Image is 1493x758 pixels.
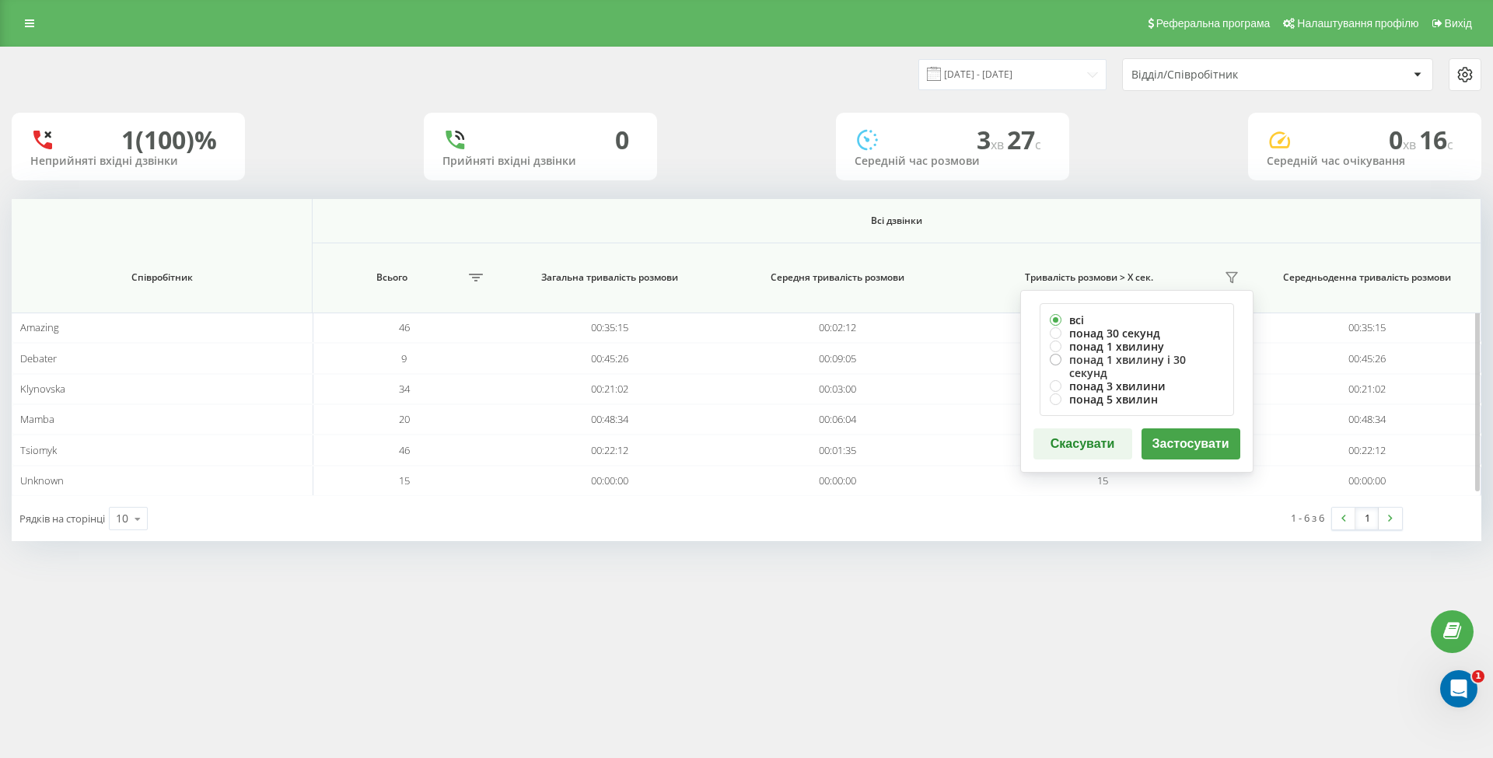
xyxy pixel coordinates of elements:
span: хв [991,136,1007,153]
div: Неприйняті вхідні дзвінки [30,155,226,168]
div: Відділ/Співробітник [1131,68,1317,82]
span: 15 [1097,473,1108,487]
td: 00:21:02 [495,374,723,404]
label: понад 5 хвилин [1050,393,1224,406]
span: 34 [399,382,410,396]
span: c [1035,136,1041,153]
button: Застосувати [1142,428,1240,459]
span: Unknown [20,473,64,487]
span: Всього [320,271,463,284]
label: понад 1 хвилину і 30 секунд [1050,353,1224,379]
td: 00:35:15 [495,313,723,343]
span: Налаштування профілю [1297,17,1418,30]
button: Скасувати [1033,428,1132,459]
td: 00:48:34 [1253,404,1482,435]
span: c [1447,136,1453,153]
div: 1 - 6 з 6 [1291,510,1324,526]
td: 00:02:12 [724,313,952,343]
iframe: Intercom live chat [1440,670,1477,707]
span: Рядків на сторінці [19,512,105,526]
span: 46 [399,443,410,457]
span: Загальна тривалість розмови [514,271,705,284]
span: 15 [399,473,410,487]
div: 0 [615,125,629,155]
span: Klynovska [20,382,65,396]
td: 00:21:02 [1253,374,1482,404]
td: 00:35:15 [1253,313,1482,343]
span: Amazing [20,320,59,334]
td: 00:48:34 [495,404,723,435]
div: Прийняті вхідні дзвінки [442,155,638,168]
td: 00:01:35 [724,435,952,465]
span: Вихід [1445,17,1472,30]
span: Співробітник [33,271,290,284]
label: понад 1 хвилину [1050,340,1224,353]
span: Тривалість розмови > Х сек. [960,271,1218,284]
td: 00:22:12 [1253,435,1482,465]
span: Середньоденна тривалість розмови [1271,271,1462,284]
div: Середній час розмови [855,155,1051,168]
span: 27 [1007,123,1041,156]
span: Реферальна програма [1156,17,1271,30]
span: 9 [401,351,407,365]
span: 16 [1419,123,1453,156]
td: 00:22:12 [495,435,723,465]
div: Середній час очікування [1267,155,1463,168]
span: 3 [977,123,1007,156]
a: 1 [1355,508,1379,529]
td: 00:06:04 [724,404,952,435]
span: хв [1403,136,1419,153]
span: Всі дзвінки [378,215,1414,227]
span: 46 [399,320,410,334]
span: 20 [399,412,410,426]
span: 1 [1472,670,1484,683]
td: 00:00:00 [1253,466,1482,496]
td: 00:09:05 [724,343,952,373]
label: понад 3 хвилини [1050,379,1224,393]
div: 10 [116,511,128,526]
td: 00:00:00 [495,466,723,496]
td: 00:03:00 [724,374,952,404]
span: 0 [1389,123,1419,156]
span: Tsiomyk [20,443,57,457]
label: всі [1050,313,1224,327]
td: 00:45:26 [495,343,723,373]
td: 00:00:00 [724,466,952,496]
span: Debater [20,351,57,365]
span: Mamba [20,412,54,426]
div: 1 (100)% [121,125,217,155]
span: Середня тривалість розмови [742,271,933,284]
td: 00:45:26 [1253,343,1482,373]
label: понад 30 секунд [1050,327,1224,340]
